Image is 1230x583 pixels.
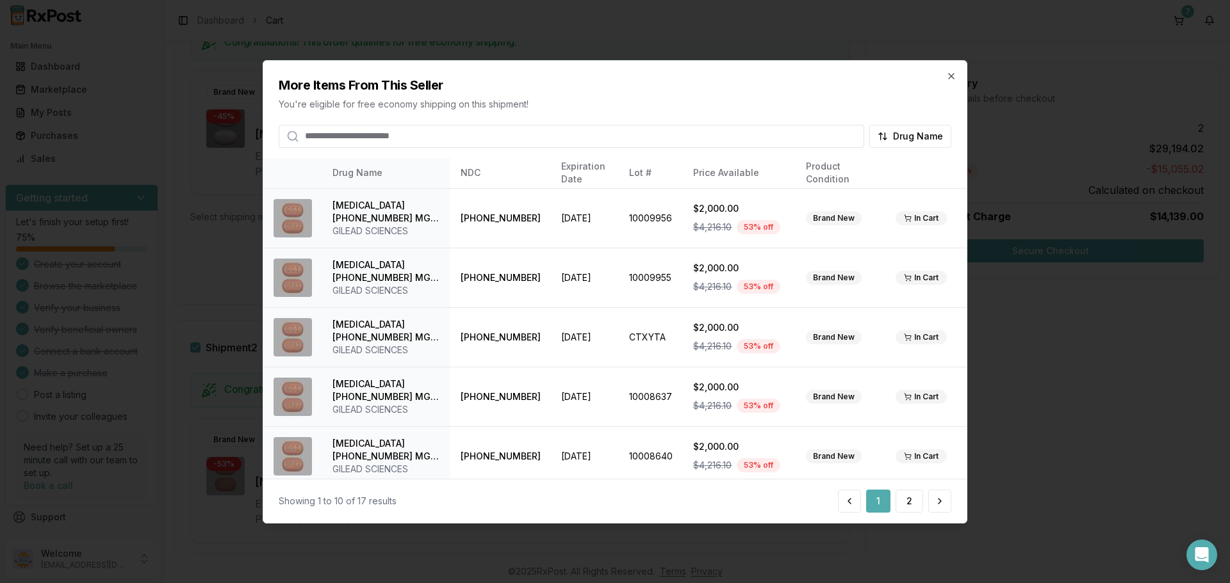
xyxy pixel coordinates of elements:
div: Showing 1 to 10 of 17 results [279,495,397,507]
div: In Cart [896,390,947,404]
p: You're eligible for free economy shipping on this shipment! [279,97,951,110]
th: Product Condition [796,157,876,188]
img: Biktarvy 50-200-25 MG TABS [274,437,312,475]
div: GILEAD SCIENCES [332,344,440,356]
span: $4,216.10 [693,340,732,353]
td: 10008640 [619,426,683,486]
span: Drug Name [893,129,943,142]
th: Price Available [683,157,796,188]
div: [MEDICAL_DATA] [PHONE_NUMBER] MG TABS [332,437,440,463]
div: 53 % off [737,280,780,294]
div: Brand New [806,211,862,225]
span: $4,216.10 [693,399,732,412]
td: 10009956 [619,188,683,248]
div: 53 % off [737,399,780,413]
div: 53 % off [737,458,780,472]
div: [MEDICAL_DATA] [PHONE_NUMBER] MG TABS [332,318,440,344]
div: $2,000.00 [693,202,785,215]
div: GILEAD SCIENCES [332,284,440,297]
span: $4,216.10 [693,459,732,472]
div: In Cart [896,330,947,344]
img: Biktarvy 50-200-25 MG TABS [274,318,312,356]
td: [DATE] [551,426,619,486]
div: [MEDICAL_DATA] [PHONE_NUMBER] MG TABS [332,259,440,284]
td: [PHONE_NUMBER] [450,307,551,367]
td: CTXYTA [619,307,683,367]
td: 10009955 [619,248,683,307]
td: 10008637 [619,367,683,426]
div: Brand New [806,390,862,404]
th: Lot # [619,157,683,188]
div: GILEAD SCIENCES [332,463,440,475]
div: Brand New [806,449,862,463]
th: Expiration Date [551,157,619,188]
h2: More Items From This Seller [279,76,951,93]
img: Biktarvy 50-200-25 MG TABS [274,259,312,297]
td: [PHONE_NUMBER] [450,188,551,248]
button: 1 [866,490,890,513]
div: $2,000.00 [693,440,785,453]
td: [PHONE_NUMBER] [450,426,551,486]
div: In Cart [896,271,947,285]
button: 2 [896,490,923,513]
div: $2,000.00 [693,321,785,334]
div: Brand New [806,330,862,344]
td: [DATE] [551,188,619,248]
td: [DATE] [551,307,619,367]
div: In Cart [896,449,947,463]
div: Brand New [806,271,862,285]
img: Biktarvy 50-200-25 MG TABS [274,378,312,416]
td: [PHONE_NUMBER] [450,367,551,426]
td: [DATE] [551,248,619,307]
span: $4,216.10 [693,280,732,293]
td: [PHONE_NUMBER] [450,248,551,307]
th: Drug Name [322,157,450,188]
div: $2,000.00 [693,262,785,275]
button: Drug Name [869,124,951,147]
div: $2,000.00 [693,381,785,394]
div: GILEAD SCIENCES [332,225,440,237]
div: In Cart [896,211,947,225]
img: Biktarvy 50-200-25 MG TABS [274,199,312,237]
th: NDC [450,157,551,188]
div: 53 % off [737,339,780,353]
div: GILEAD SCIENCES [332,403,440,416]
div: [MEDICAL_DATA] [PHONE_NUMBER] MG TABS [332,199,440,225]
span: $4,216.10 [693,221,732,234]
td: [DATE] [551,367,619,426]
div: 53 % off [737,220,780,234]
div: [MEDICAL_DATA] [PHONE_NUMBER] MG TABS [332,378,440,403]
